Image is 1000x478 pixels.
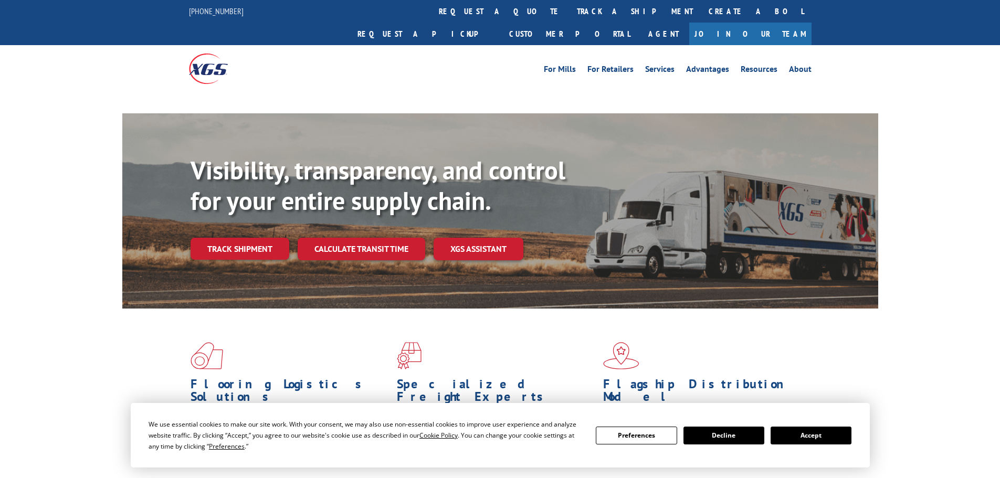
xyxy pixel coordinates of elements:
[419,431,458,440] span: Cookie Policy
[603,342,639,369] img: xgs-icon-flagship-distribution-model-red
[501,23,638,45] a: Customer Portal
[434,238,523,260] a: XGS ASSISTANT
[209,442,245,451] span: Preferences
[149,419,583,452] div: We use essential cookies to make our site work. With your consent, we may also use non-essential ...
[191,238,289,260] a: Track shipment
[191,342,223,369] img: xgs-icon-total-supply-chain-intelligence-red
[397,378,595,408] h1: Specialized Freight Experts
[131,403,870,468] div: Cookie Consent Prompt
[771,427,851,444] button: Accept
[298,238,425,260] a: Calculate transit time
[544,65,576,77] a: For Mills
[603,378,802,408] h1: Flagship Distribution Model
[191,378,389,408] h1: Flooring Logistics Solutions
[587,65,634,77] a: For Retailers
[683,427,764,444] button: Decline
[397,342,422,369] img: xgs-icon-focused-on-flooring-red
[741,65,777,77] a: Resources
[686,65,729,77] a: Advantages
[789,65,812,77] a: About
[645,65,675,77] a: Services
[596,427,677,444] button: Preferences
[350,23,501,45] a: Request a pickup
[638,23,689,45] a: Agent
[689,23,812,45] a: Join Our Team
[191,154,565,217] b: Visibility, transparency, and control for your entire supply chain.
[189,6,244,16] a: [PHONE_NUMBER]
